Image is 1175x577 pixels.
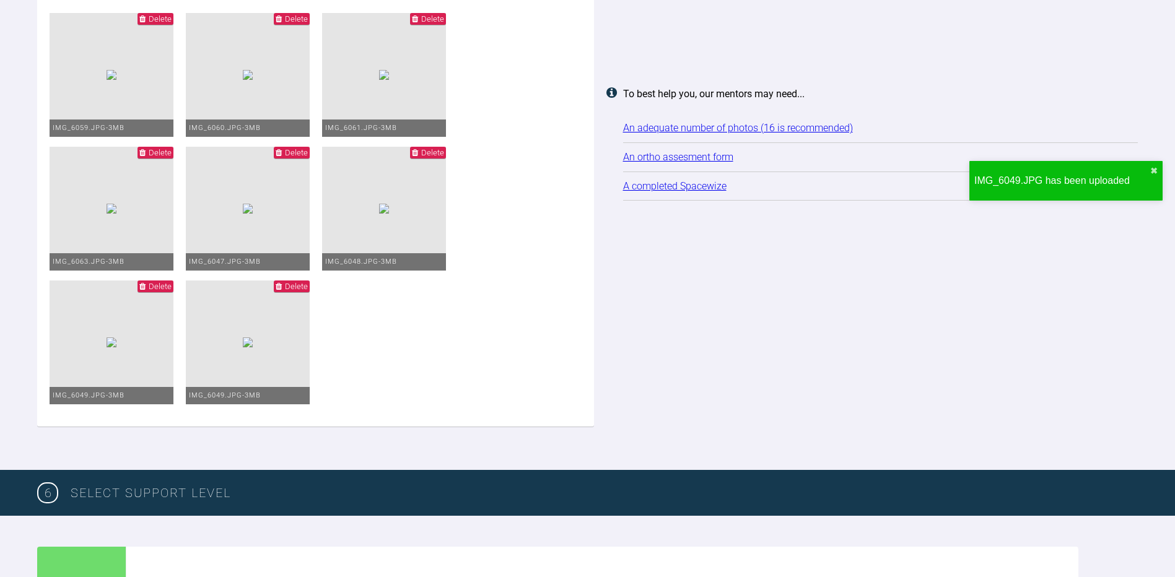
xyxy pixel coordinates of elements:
span: Delete [149,282,172,291]
span: Delete [149,14,172,24]
span: Delete [149,148,172,157]
span: IMG_6047.JPG - 3MB [189,258,261,266]
span: Delete [285,14,308,24]
img: 6da86008-7fb0-4455-9445-edc1646b8e90 [107,204,116,214]
a: A completed Spacewize [623,180,727,192]
span: Delete [421,14,444,24]
span: IMG_6048.JPG - 3MB [325,258,397,266]
img: 489f8cd3-12bd-4112-a2b4-174aeaf59b37 [107,70,116,80]
strong: To best help you, our mentors may need... [623,88,805,100]
img: 4fa1b611-3158-4bc1-bf32-9563d64a700b [243,70,253,80]
span: IMG_6049.JPG - 3MB [53,391,124,399]
span: IMG_6061.JPG - 3MB [325,124,397,132]
img: 43646a4d-0872-4b58-888a-c265b4ed2ebf [107,337,116,347]
span: 6 [37,482,58,503]
img: 116b5217-88e2-4466-b8ce-63535a5df41a [243,204,253,214]
img: f620b4a2-feb8-4001-8c4a-3001c93d6134 [379,70,389,80]
span: Delete [285,282,308,291]
div: IMG_6049.JPG has been uploaded [974,173,1150,189]
span: IMG_6060.JPG - 3MB [189,124,261,132]
span: IMG_6063.JPG - 3MB [53,258,124,266]
span: Delete [421,148,444,157]
button: close [1150,166,1158,176]
h3: SELECT SUPPORT LEVEL [71,483,1138,503]
span: Delete [285,148,308,157]
a: An adequate number of photos (16 is recommended) [623,122,853,134]
span: IMG_6049.JPG - 3MB [189,391,261,399]
span: IMG_6059.JPG - 3MB [53,124,124,132]
a: An ortho assesment form [623,151,733,163]
img: 5b4411b7-d6e0-4434-8db3-257c7db90a62 [243,337,253,347]
img: 01cc4d5b-d8f6-4513-8c72-65c30441fe53 [379,204,389,214]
